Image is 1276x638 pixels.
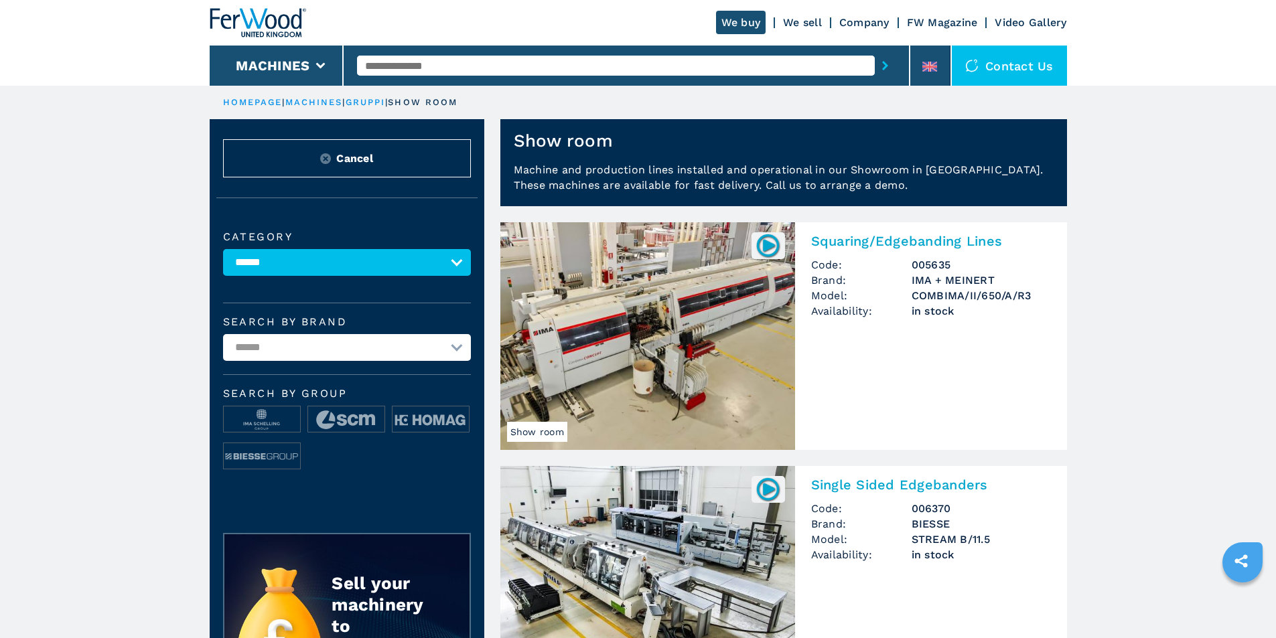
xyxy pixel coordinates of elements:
span: Model: [811,288,912,303]
img: Contact us [965,59,979,72]
a: Squaring/Edgebanding Lines IMA + MEINERT COMBIMA/II/650/A/R3Show room005635Squaring/Edgebanding L... [500,222,1067,450]
img: 006370 [755,476,781,502]
a: HOMEPAGE [223,97,283,107]
a: gruppi [346,97,386,107]
img: 005635 [755,232,781,258]
a: machines [285,97,343,107]
a: sharethis [1224,544,1258,578]
img: Ferwood [210,8,306,37]
h3: BIESSE [912,516,1051,532]
h2: Single Sided Edgebanders [811,477,1051,493]
img: Squaring/Edgebanding Lines IMA + MEINERT COMBIMA/II/650/A/R3 [500,222,795,450]
iframe: Chat [1219,578,1266,628]
span: Availability: [811,547,912,562]
a: We buy [716,11,766,34]
span: Code: [811,257,912,272]
span: Cancel [336,151,373,166]
label: Search by brand [223,317,471,327]
button: Machines [236,58,309,74]
h3: IMA + MEINERT [912,272,1051,288]
span: | [385,97,388,107]
a: We sell [783,16,822,29]
button: ResetCancel [223,139,471,177]
h3: 005635 [912,257,1051,272]
img: Reset [320,153,331,164]
span: Search by group [223,388,471,399]
h3: COMBIMA/II/650/A/R3 [912,288,1051,303]
img: image [224,406,300,433]
span: in stock [912,547,1051,562]
span: | [282,97,285,107]
a: Company [839,16,890,29]
h3: 006370 [912,501,1051,516]
span: Availability: [811,303,912,319]
span: | [342,97,345,107]
h3: STREAM B/11.5 [912,532,1051,547]
a: FW Magazine [907,16,978,29]
img: image [308,406,384,433]
img: image [224,443,300,470]
span: Brand: [811,516,912,532]
p: Machine and production lines installed and operational in our Showroom in [GEOGRAPHIC_DATA]. Thes... [500,162,1067,206]
span: Show room [507,422,567,442]
div: Contact us [952,46,1067,86]
span: Brand: [811,272,912,288]
span: Model: [811,532,912,547]
button: submit-button [875,50,896,81]
span: in stock [912,303,1051,319]
p: show room [388,96,457,108]
label: Category [223,232,471,242]
h1: Show room [514,130,613,151]
img: image [393,406,469,433]
a: Video Gallery [995,16,1066,29]
h2: Squaring/Edgebanding Lines [811,233,1051,249]
span: Code: [811,501,912,516]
